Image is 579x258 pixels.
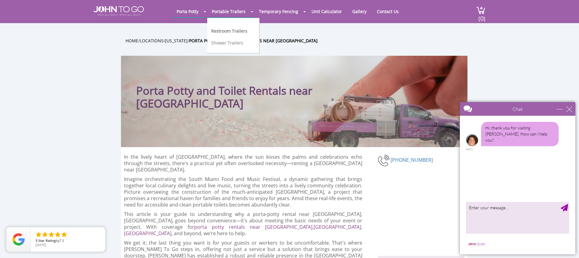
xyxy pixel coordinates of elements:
a: [US_STATE] [165,38,188,44]
span: 5 [36,238,37,243]
a: [GEOGRAPHIC_DATA] [314,224,361,230]
span: [DATE] [36,242,46,247]
a: porta potty rentals near [GEOGRAPHIC_DATA] [194,224,312,230]
a: Locations [140,38,164,44]
a: Porta Potty [172,5,203,17]
p: In the lively heart of [GEOGRAPHIC_DATA], where the sun kisses the palms and celebrations echo th... [124,154,363,173]
li:  [54,231,61,238]
a: Home [126,38,138,44]
li:  [60,231,68,238]
span: T S [60,238,64,243]
span: (0) [478,9,485,23]
a: Portable Trailers [207,5,250,17]
img: cart a [476,6,485,14]
a: [PHONE_NUMBER] [391,157,433,163]
li:  [35,231,42,238]
ul: / / / [126,37,472,44]
a: Contact Us [372,5,403,17]
a: Unit Calculator [307,5,346,17]
h1: Porta Potty and Toilet Rentals near [GEOGRAPHIC_DATA] [136,68,332,110]
a: Gallery [348,5,371,17]
p: Imagine orchestrating the South Miami Food and Music Festival, a dynamic gathering that brings to... [124,176,363,208]
iframe: Live Chat Box [456,98,579,258]
li:  [48,231,55,238]
a: Porta Potty and Toilet Rentals near [GEOGRAPHIC_DATA] [189,38,318,44]
span: by [36,239,100,243]
p: This article is your guide to understanding why a porta-potty rental near [GEOGRAPHIC_DATA], [GEO... [124,211,363,237]
a: [GEOGRAPHIC_DATA] [124,230,171,237]
li:  [41,231,49,238]
a: Temporary Fencing [254,5,303,17]
img: phone-number [378,154,391,167]
span: Star Rating [38,238,56,243]
img: Truck [300,90,464,147]
img: JOHN to go [94,6,144,16]
img: Review Rating [12,233,25,246]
